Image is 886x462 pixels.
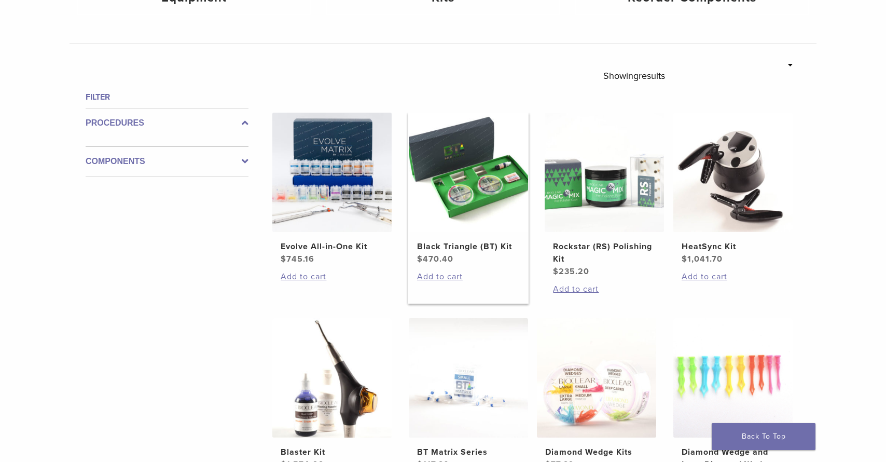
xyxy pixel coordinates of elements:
bdi: 470.40 [417,254,453,264]
bdi: 235.20 [553,266,589,277]
bdi: 1,041.70 [682,254,723,264]
bdi: 745.16 [281,254,314,264]
a: HeatSync KitHeatSync Kit $1,041.70 [673,113,794,265]
h2: Evolve All-in-One Kit [281,240,383,253]
a: Add to cart: “HeatSync Kit” [682,270,784,283]
h2: BT Matrix Series [417,446,520,458]
h4: Filter [86,91,248,103]
a: Evolve All-in-One KitEvolve All-in-One Kit $745.16 [272,113,393,265]
label: Components [86,155,248,168]
a: Black Triangle (BT) KitBlack Triangle (BT) Kit $470.40 [408,113,529,265]
label: Procedures [86,117,248,129]
img: Diamond Wedge Kits [537,318,656,438]
a: Rockstar (RS) Polishing KitRockstar (RS) Polishing Kit $235.20 [544,113,665,278]
span: $ [553,266,559,277]
img: Black Triangle (BT) Kit [409,113,528,232]
a: Add to cart: “Black Triangle (BT) Kit” [417,270,520,283]
p: Showing results [603,65,665,87]
a: Add to cart: “Evolve All-in-One Kit” [281,270,383,283]
a: Back To Top [712,423,815,450]
span: $ [417,254,423,264]
img: BT Matrix Series [409,318,528,438]
h2: HeatSync Kit [682,240,784,253]
h2: Black Triangle (BT) Kit [417,240,520,253]
img: Diamond Wedge and Long Diamond Wedge [673,318,793,438]
span: $ [682,254,687,264]
img: Evolve All-in-One Kit [272,113,392,232]
span: $ [281,254,286,264]
h2: Blaster Kit [281,446,383,458]
a: Add to cart: “Rockstar (RS) Polishing Kit” [553,283,656,295]
img: Blaster Kit [272,318,392,438]
h2: Diamond Wedge Kits [545,446,648,458]
h2: Rockstar (RS) Polishing Kit [553,240,656,265]
img: Rockstar (RS) Polishing Kit [545,113,664,232]
img: HeatSync Kit [673,113,793,232]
